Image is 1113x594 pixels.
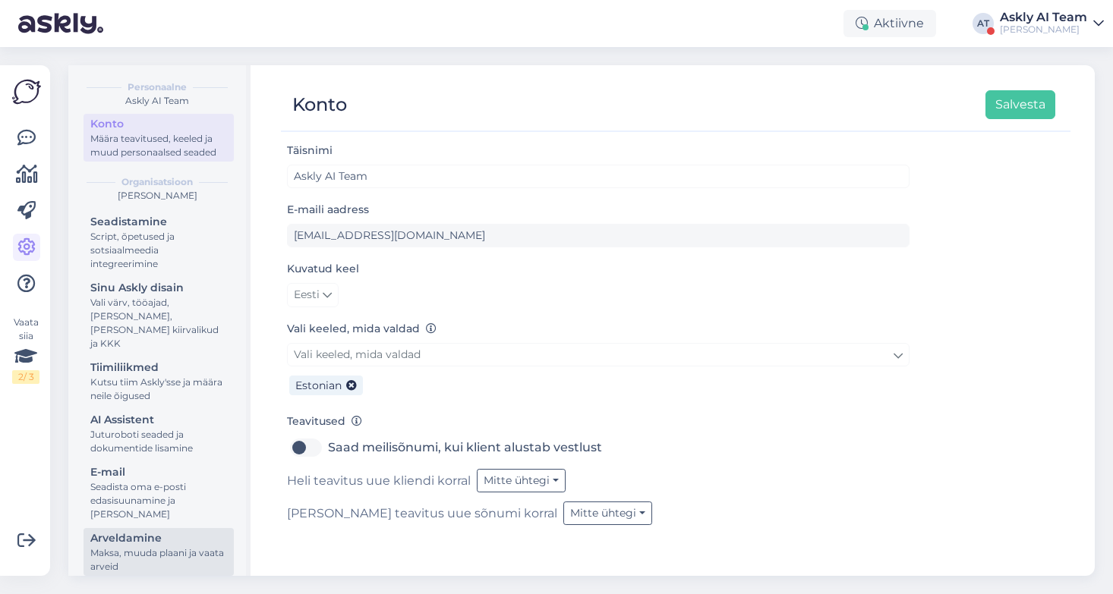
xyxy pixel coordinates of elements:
div: Askly AI Team [1000,11,1087,24]
div: Vaata siia [12,316,39,384]
label: E-maili aadress [287,202,369,218]
label: Täisnimi [287,143,333,159]
div: [PERSON_NAME] [1000,24,1087,36]
label: Saad meilisõnumi, kui klient alustab vestlust [328,435,602,460]
div: Juturoboti seaded ja dokumentide lisamine [90,428,227,455]
div: Seadista oma e-posti edasisuunamine ja [PERSON_NAME] [90,480,227,521]
button: Mitte ühtegi [563,501,652,525]
b: Organisatsioon [121,175,193,189]
div: Seadistamine [90,214,227,230]
div: Aktiivne [843,10,936,37]
div: [PERSON_NAME] teavitus uue sõnumi korral [287,501,910,525]
input: Sisesta e-maili aadress [287,224,910,247]
div: Konto [292,90,347,119]
a: AI AssistentJuturoboti seaded ja dokumentide lisamine [84,410,234,457]
div: Askly AI Team [80,94,234,108]
a: E-mailSeadista oma e-posti edasisuunamine ja [PERSON_NAME] [84,462,234,523]
span: Estonian [295,379,342,392]
div: [PERSON_NAME] [80,189,234,203]
div: Määra teavitused, keeled ja muud personaalsed seaded [90,132,227,159]
label: Kuvatud keel [287,261,359,277]
a: TiimiliikmedKutsu tiim Askly'sse ja määra neile õigused [84,357,234,405]
label: Vali keeled, mida valdad [287,321,437,337]
a: Sinu Askly disainVali värv, tööajad, [PERSON_NAME], [PERSON_NAME] kiirvalikud ja KKK [84,278,234,353]
div: Maksa, muuda plaani ja vaata arveid [90,546,227,574]
div: Heli teavitus uue kliendi korral [287,469,910,492]
div: E-mail [90,464,227,480]
a: Vali keeled, mida valdad [287,343,910,366]
span: Vali keeled, mida valdad [294,347,421,361]
div: AI Assistent [90,412,227,428]
div: AT [973,13,994,34]
div: Vali värv, tööajad, [PERSON_NAME], [PERSON_NAME] kiirvalikud ja KKK [90,296,227,350]
div: Sinu Askly disain [90,280,227,296]
b: Personaalne [128,80,187,94]
label: Teavitused [287,413,362,429]
a: Eesti [287,283,339,307]
div: 2 / 3 [12,370,39,384]
a: ArveldamineMaksa, muuda plaani ja vaata arveid [84,528,234,576]
button: Salvesta [985,90,1055,119]
span: Eesti [294,287,320,303]
a: KontoMäära teavitused, keeled ja muud personaalsed seaded [84,114,234,162]
button: Mitte ühtegi [477,469,566,492]
a: Askly AI Team[PERSON_NAME] [1000,11,1104,36]
div: Tiimiliikmed [90,360,227,376]
input: Sisesta nimi [287,165,910,188]
div: Arveldamine [90,530,227,546]
img: Askly Logo [12,77,41,106]
div: Script, õpetused ja sotsiaalmeedia integreerimine [90,230,227,271]
a: SeadistamineScript, õpetused ja sotsiaalmeedia integreerimine [84,212,234,273]
div: Konto [90,116,227,132]
div: Kutsu tiim Askly'sse ja määra neile õigused [90,376,227,403]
